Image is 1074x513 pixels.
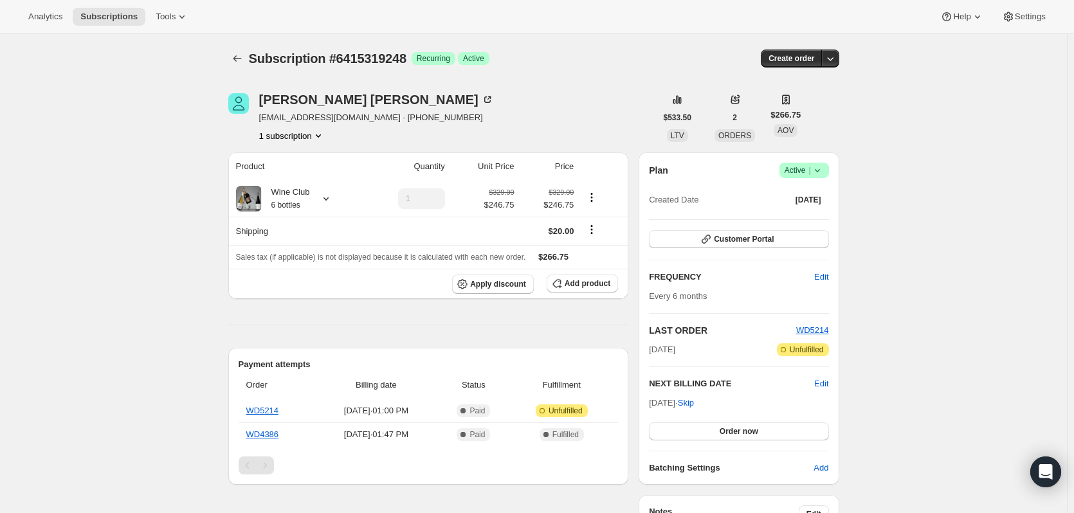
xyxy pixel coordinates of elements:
[788,191,829,209] button: [DATE]
[271,201,300,210] small: 6 bottles
[259,111,494,124] span: [EMAIL_ADDRESS][DOMAIN_NAME] · [PHONE_NUMBER]
[417,53,450,64] span: Recurring
[649,291,707,301] span: Every 6 months
[814,462,828,474] span: Add
[449,152,518,181] th: Unit Price
[228,217,363,245] th: Shipping
[785,164,824,177] span: Active
[714,234,774,244] span: Customer Portal
[814,377,828,390] button: Edit
[649,377,814,390] h2: NEXT BILLING DATE
[770,109,801,122] span: $266.75
[725,109,745,127] button: 2
[239,371,314,399] th: Order
[718,131,751,140] span: ORDERS
[790,345,824,355] span: Unfulfilled
[761,50,822,67] button: Create order
[228,152,363,181] th: Product
[547,274,618,292] button: Add product
[796,324,829,337] button: WD5214
[489,188,514,196] small: $329.00
[549,226,574,236] span: $20.00
[236,253,526,262] span: Sales tax (if applicable) is not displayed because it is calculated with each new order.
[239,456,619,474] nav: Pagination
[246,406,279,415] a: WD5214
[552,429,579,440] span: Fulfilled
[469,429,485,440] span: Paid
[28,12,62,22] span: Analytics
[156,12,176,22] span: Tools
[733,113,737,123] span: 2
[470,279,526,289] span: Apply discount
[452,274,534,294] button: Apply discount
[671,131,684,140] span: LTV
[259,93,494,106] div: [PERSON_NAME] [PERSON_NAME]
[148,8,196,26] button: Tools
[549,406,583,416] span: Unfulfilled
[73,8,145,26] button: Subscriptions
[806,267,836,287] button: Edit
[649,422,828,440] button: Order now
[649,343,675,356] span: [DATE]
[720,426,758,437] span: Order now
[581,190,602,204] button: Product actions
[769,53,814,64] span: Create order
[318,428,434,441] span: [DATE] · 01:47 PM
[228,50,246,67] button: Subscriptions
[994,8,1053,26] button: Settings
[262,186,310,212] div: Wine Club
[518,152,578,181] th: Price
[656,109,699,127] button: $533.50
[549,188,574,196] small: $329.00
[228,93,249,114] span: Mitchell Wilson
[778,126,794,135] span: AOV
[469,406,485,416] span: Paid
[21,8,70,26] button: Analytics
[1030,456,1061,487] div: Open Intercom Messenger
[581,222,602,237] button: Shipping actions
[933,8,991,26] button: Help
[649,164,668,177] h2: Plan
[239,358,619,371] h2: Payment attempts
[953,12,970,22] span: Help
[649,398,694,408] span: [DATE] ·
[246,429,279,439] a: WD4386
[664,113,691,123] span: $533.50
[442,379,505,392] span: Status
[649,271,814,283] h2: FREQUENCY
[363,152,449,181] th: Quantity
[484,199,514,212] span: $246.75
[649,194,698,206] span: Created Date
[1015,12,1046,22] span: Settings
[796,195,821,205] span: [DATE]
[249,51,406,66] span: Subscription #6415319248
[814,271,828,283] span: Edit
[670,393,702,413] button: Skip
[538,252,569,262] span: $266.75
[522,199,574,212] span: $246.75
[318,379,434,392] span: Billing date
[463,53,484,64] span: Active
[318,404,434,417] span: [DATE] · 01:00 PM
[806,458,836,478] button: Add
[80,12,138,22] span: Subscriptions
[796,325,829,335] a: WD5214
[236,186,262,212] img: product img
[649,324,796,337] h2: LAST ORDER
[513,379,610,392] span: Fulfillment
[808,165,810,175] span: |
[649,462,814,474] h6: Batching Settings
[678,397,694,410] span: Skip
[649,230,828,248] button: Customer Portal
[565,278,610,289] span: Add product
[259,129,325,142] button: Product actions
